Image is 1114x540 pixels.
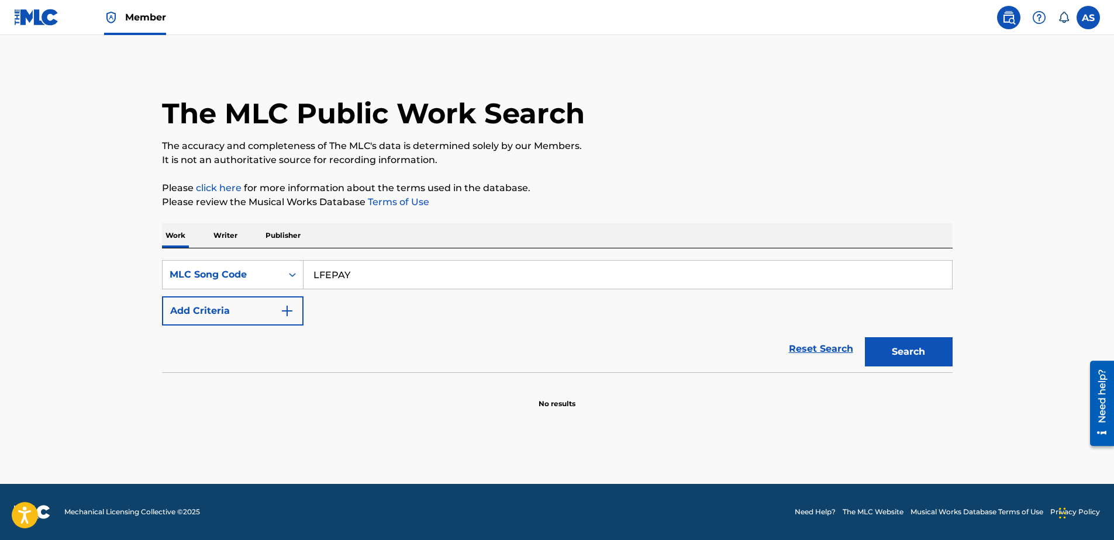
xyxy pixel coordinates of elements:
[162,181,953,195] p: Please for more information about the terms used in the database.
[162,139,953,153] p: The accuracy and completeness of The MLC's data is determined solely by our Members.
[865,337,953,366] button: Search
[104,11,118,25] img: Top Rightsholder
[795,507,836,517] a: Need Help?
[1027,6,1051,29] div: Help
[210,223,241,248] p: Writer
[1056,484,1114,540] iframe: Chat Widget
[64,507,200,517] span: Mechanical Licensing Collective © 2025
[280,304,294,318] img: 9d2ae6d4665cec9f34b9.svg
[196,182,242,193] a: click here
[1059,496,1066,531] div: Drag
[162,296,303,326] button: Add Criteria
[162,260,953,372] form: Search Form
[14,9,59,26] img: MLC Logo
[1081,356,1114,451] iframe: Resource Center
[997,6,1020,29] a: Public Search
[365,196,429,207] a: Terms of Use
[162,96,585,131] h1: The MLC Public Work Search
[1050,507,1100,517] a: Privacy Policy
[262,223,304,248] p: Publisher
[843,507,903,517] a: The MLC Website
[539,385,575,409] p: No results
[162,195,953,209] p: Please review the Musical Works Database
[125,11,166,24] span: Member
[910,507,1043,517] a: Musical Works Database Terms of Use
[1032,11,1046,25] img: help
[14,505,50,519] img: logo
[162,153,953,167] p: It is not an authoritative source for recording information.
[1058,12,1070,23] div: Notifications
[783,336,859,362] a: Reset Search
[162,223,189,248] p: Work
[1002,11,1016,25] img: search
[170,268,275,282] div: MLC Song Code
[1077,6,1100,29] div: User Menu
